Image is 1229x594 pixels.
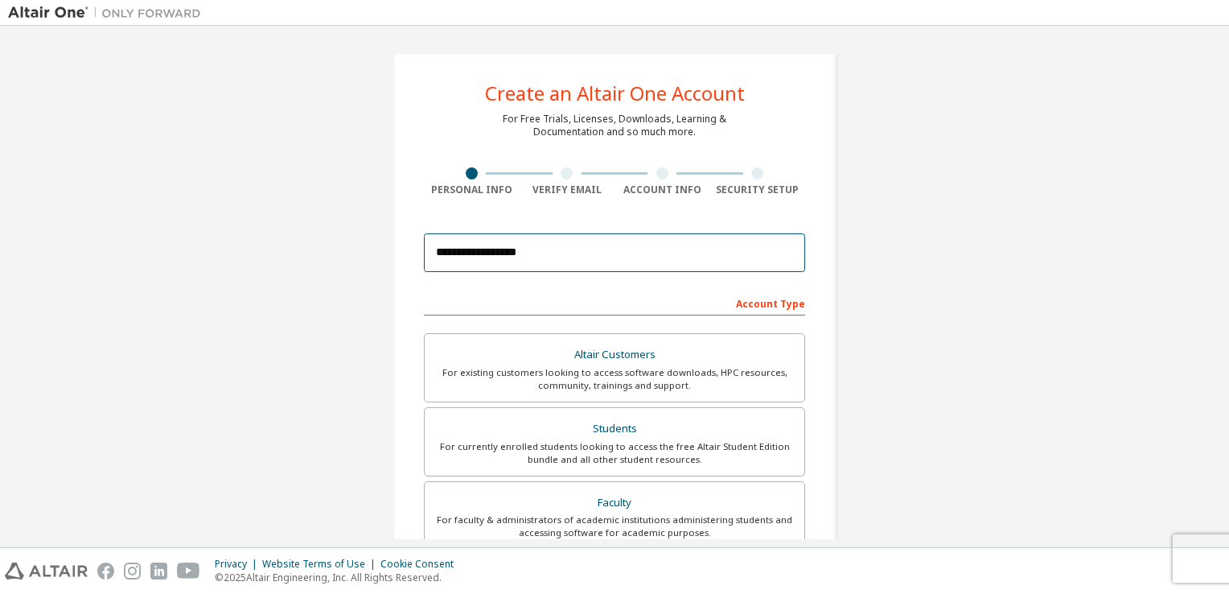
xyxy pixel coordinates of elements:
[434,418,795,440] div: Students
[215,558,262,571] div: Privacy
[434,344,795,366] div: Altair Customers
[503,113,726,138] div: For Free Trials, Licenses, Downloads, Learning & Documentation and so much more.
[434,366,795,392] div: For existing customers looking to access software downloads, HPC resources, community, trainings ...
[215,571,463,584] p: © 2025 Altair Engineering, Inc. All Rights Reserved.
[380,558,463,571] div: Cookie Consent
[434,492,795,514] div: Faculty
[424,184,520,196] div: Personal Info
[434,440,795,466] div: For currently enrolled students looking to access the free Altair Student Edition bundle and all ...
[520,184,615,196] div: Verify Email
[5,563,88,580] img: altair_logo.svg
[485,84,745,103] div: Create an Altair One Account
[710,184,806,196] div: Security Setup
[97,563,114,580] img: facebook.svg
[124,563,141,580] img: instagram.svg
[434,514,795,539] div: For faculty & administrators of academic institutions administering students and accessing softwa...
[8,5,209,21] img: Altair One
[262,558,380,571] div: Website Terms of Use
[614,184,710,196] div: Account Info
[177,563,200,580] img: youtube.svg
[150,563,167,580] img: linkedin.svg
[424,290,805,316] div: Account Type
